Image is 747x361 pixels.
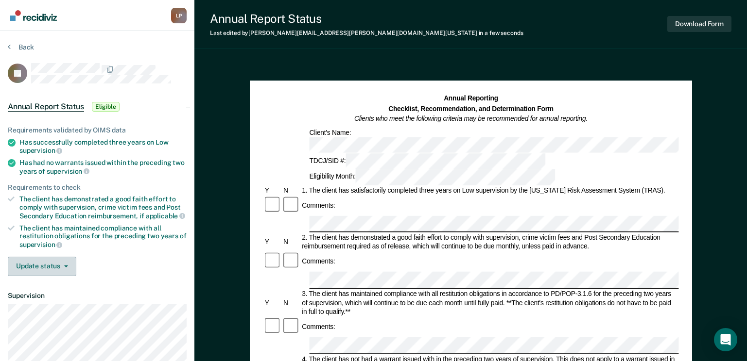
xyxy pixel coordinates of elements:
[263,186,281,195] div: Y
[300,233,678,251] div: 2. The client has demonstrated a good faith effort to comply with supervision, crime victim fees ...
[300,186,678,195] div: 1. The client has satisfactorily completed three years on Low supervision by the [US_STATE] Risk ...
[300,322,336,331] div: Comments:
[171,8,187,23] div: L P
[19,138,187,155] div: Has successfully completed three years on Low
[8,43,34,51] button: Back
[282,298,300,307] div: N
[388,105,554,112] strong: Checklist, Recommendation, and Determination Form
[19,159,187,175] div: Has had no warrants issued within the preceding two years of
[19,195,187,220] div: The client has demonstrated a good faith effort to comply with supervision, crime victim fees and...
[444,95,498,102] strong: Annual Reporting
[8,292,187,300] dt: Supervision
[300,290,678,316] div: 3. The client has maintained compliance with all restitution obligations in accordance to PD/POP-...
[171,8,187,23] button: Profile dropdown button
[146,212,185,220] span: applicable
[354,115,588,122] em: Clients who meet the following criteria may be recommended for annual reporting.
[479,30,523,36] span: in a few seconds
[210,12,523,26] div: Annual Report Status
[210,30,523,36] div: Last edited by [PERSON_NAME][EMAIL_ADDRESS][PERSON_NAME][DOMAIN_NAME][US_STATE]
[300,201,336,210] div: Comments:
[10,10,57,21] img: Recidiviz
[308,169,556,185] div: Eligibility Month:
[667,16,731,32] button: Download Form
[19,241,62,248] span: supervision
[19,224,187,249] div: The client has maintained compliance with all restitution obligations for the preceding two years of
[300,257,336,266] div: Comments:
[263,238,281,246] div: Y
[8,102,84,112] span: Annual Report Status
[19,147,62,154] span: supervision
[47,167,89,175] span: supervision
[714,328,737,351] div: Open Intercom Messenger
[282,238,300,246] div: N
[8,257,76,276] button: Update status
[8,183,187,192] div: Requirements to check
[263,298,281,307] div: Y
[92,102,120,112] span: Eligible
[8,126,187,134] div: Requirements validated by OIMS data
[282,186,300,195] div: N
[308,153,546,169] div: TDCJ/SID #:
